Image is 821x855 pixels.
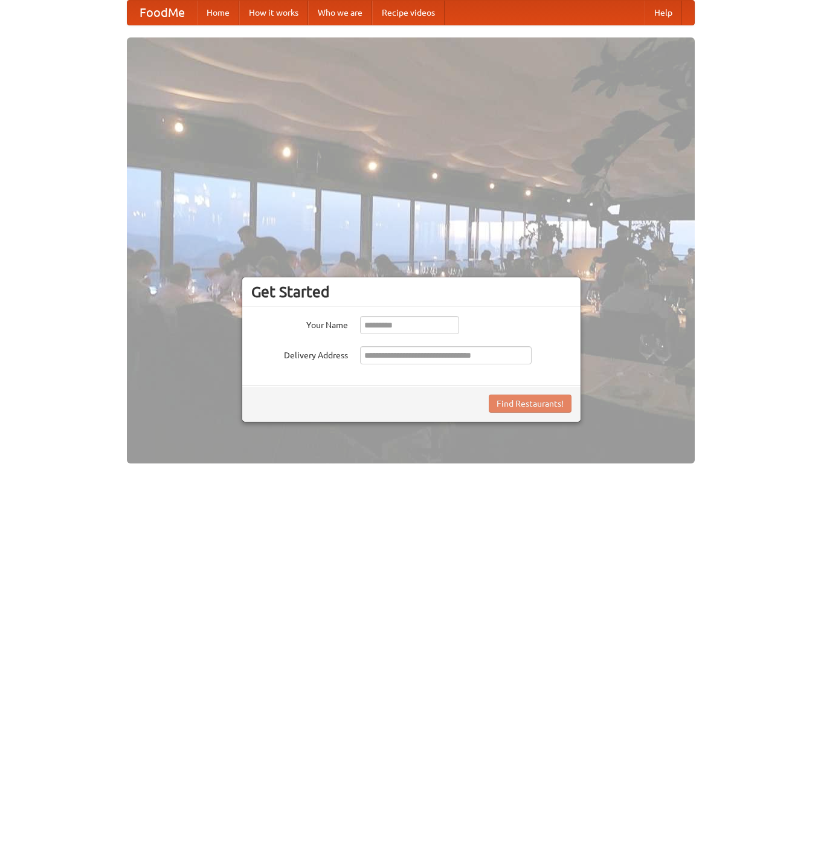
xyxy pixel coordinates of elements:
[372,1,445,25] a: Recipe videos
[308,1,372,25] a: Who we are
[489,395,571,413] button: Find Restaurants!
[127,1,197,25] a: FoodMe
[239,1,308,25] a: How it works
[251,316,348,331] label: Your Name
[197,1,239,25] a: Home
[251,346,348,361] label: Delivery Address
[645,1,682,25] a: Help
[251,283,571,301] h3: Get Started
